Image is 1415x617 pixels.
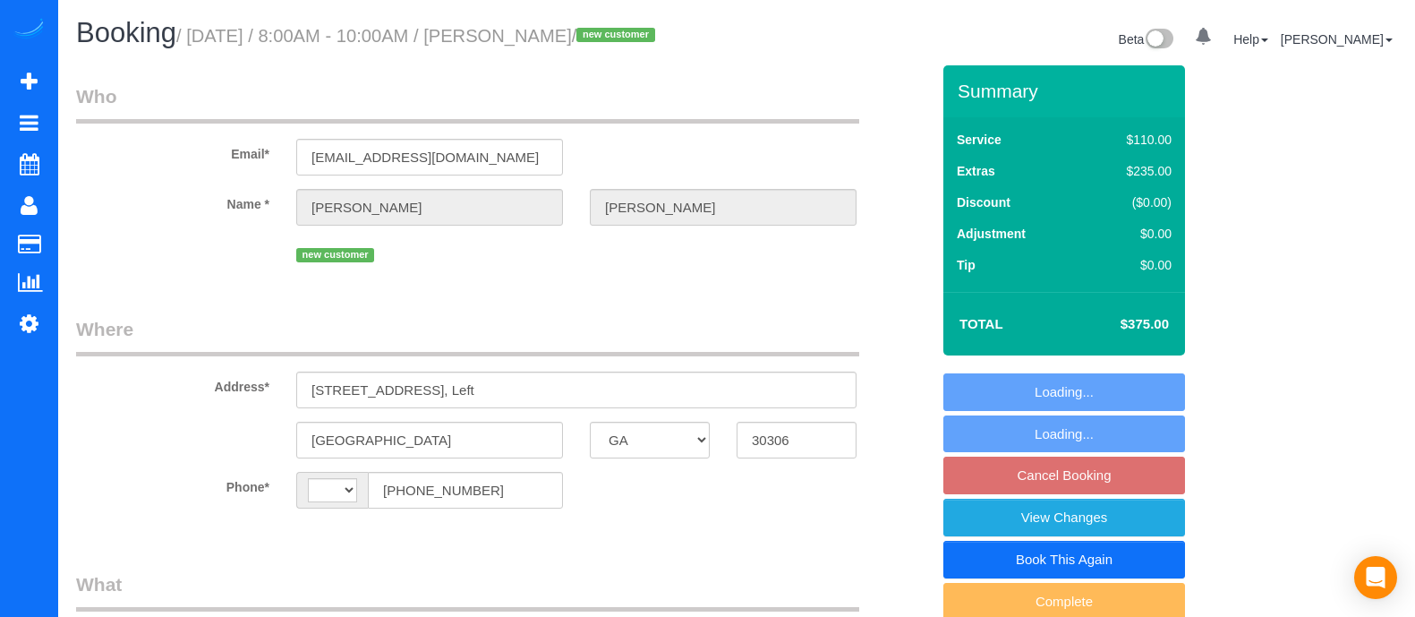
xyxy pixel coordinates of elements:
[1233,32,1268,47] a: Help
[957,256,976,274] label: Tip
[368,472,563,509] input: Phone*
[1088,131,1172,149] div: $110.00
[1354,556,1397,599] div: Open Intercom Messenger
[63,472,283,496] label: Phone*
[572,26,661,46] span: /
[1067,317,1169,332] h4: $375.00
[957,131,1002,149] label: Service
[296,189,563,226] input: First Name*
[1088,225,1172,243] div: $0.00
[1281,32,1393,47] a: [PERSON_NAME]
[1088,162,1172,180] div: $235.00
[11,18,47,43] img: Automaid Logo
[1144,29,1173,52] img: New interface
[943,499,1185,536] a: View Changes
[296,248,374,262] span: new customer
[1088,193,1172,211] div: ($0.00)
[943,541,1185,578] a: Book This Again
[957,225,1026,243] label: Adjustment
[176,26,661,46] small: / [DATE] / 8:00AM - 10:00AM / [PERSON_NAME]
[63,139,283,163] label: Email*
[576,28,654,42] span: new customer
[63,372,283,396] label: Address*
[76,316,859,356] legend: Where
[1088,256,1172,274] div: $0.00
[296,422,563,458] input: City*
[590,189,857,226] input: Last Name*
[76,571,859,612] legend: What
[296,139,563,176] input: Email*
[1119,32,1174,47] a: Beta
[957,193,1010,211] label: Discount
[959,316,1003,331] strong: Total
[63,189,283,213] label: Name *
[737,422,857,458] input: Zip Code*
[957,162,995,180] label: Extras
[958,81,1176,101] h3: Summary
[76,83,859,124] legend: Who
[76,17,176,48] span: Booking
